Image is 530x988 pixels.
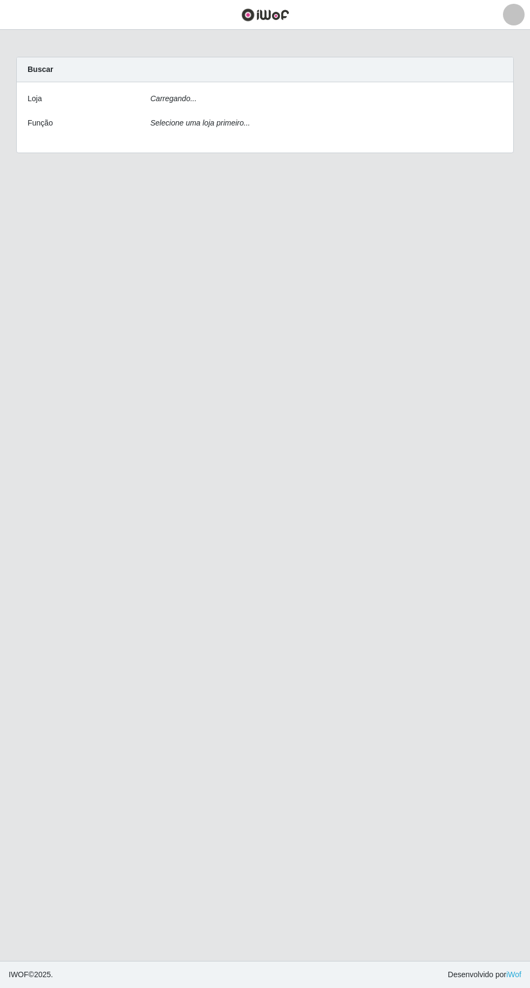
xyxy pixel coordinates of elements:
[506,970,521,979] a: iWof
[28,65,53,74] strong: Buscar
[28,93,42,104] label: Loja
[150,94,197,103] i: Carregando...
[150,118,250,127] i: Selecione uma loja primeiro...
[241,8,289,22] img: CoreUI Logo
[28,117,53,129] label: Função
[448,969,521,980] span: Desenvolvido por
[9,970,29,979] span: IWOF
[9,969,53,980] span: © 2025 .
